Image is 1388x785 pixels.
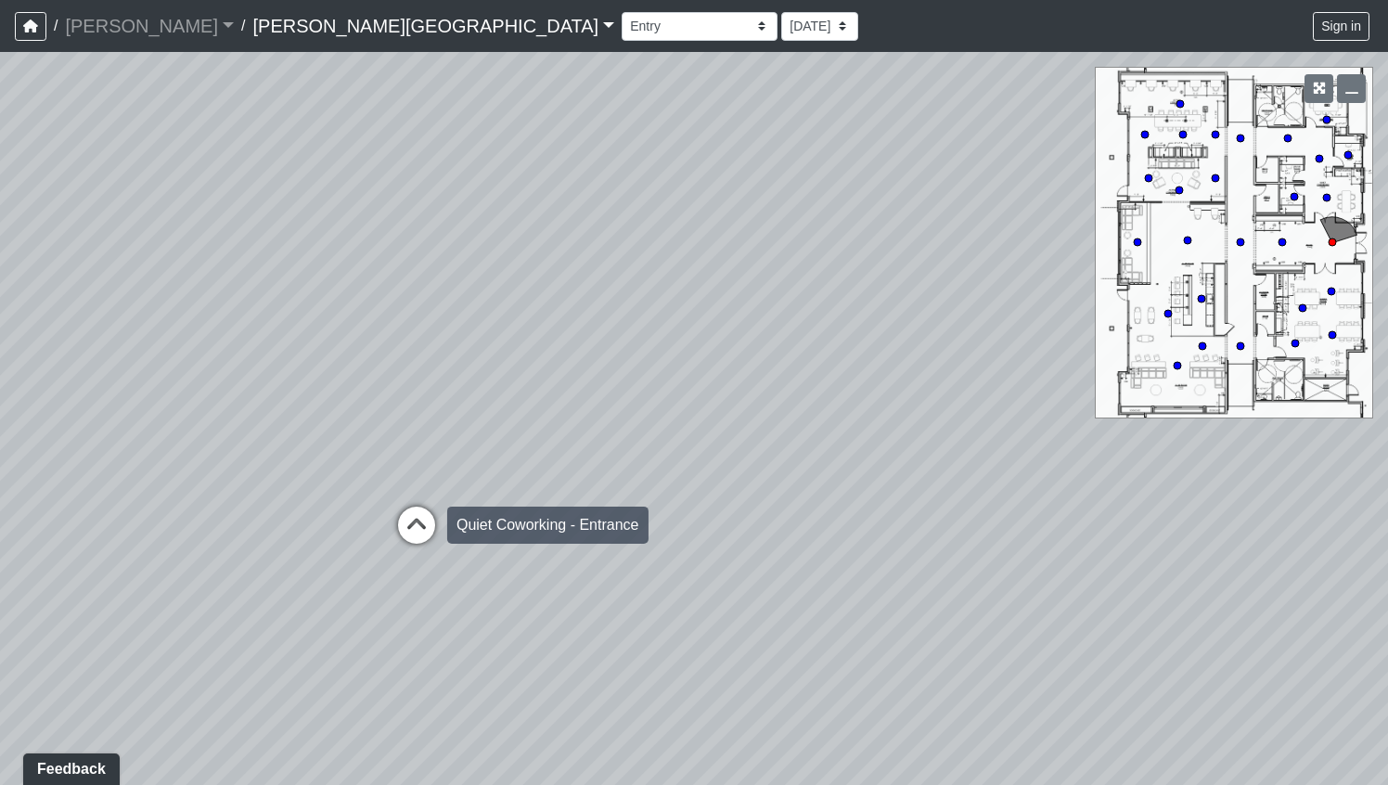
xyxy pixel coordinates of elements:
button: Sign in [1313,12,1369,41]
iframe: Ybug feedback widget [14,748,129,785]
span: / [46,7,65,45]
div: Quiet Coworking - Entrance [447,507,649,544]
a: [PERSON_NAME][GEOGRAPHIC_DATA] [252,7,614,45]
span: / [234,7,252,45]
a: [PERSON_NAME] [65,7,234,45]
